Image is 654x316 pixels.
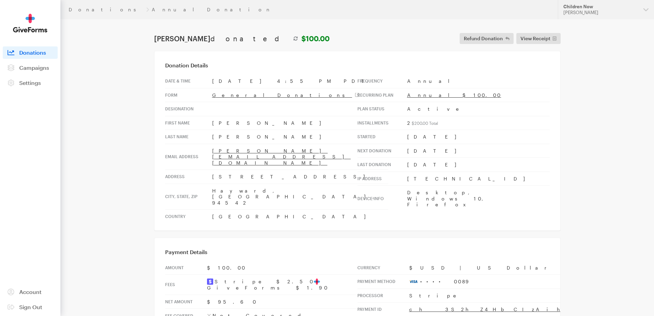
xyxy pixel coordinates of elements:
[407,144,550,158] td: [DATE]
[207,275,357,295] td: Stripe $2.50 GiveForms $1.90
[516,33,561,44] a: View Receipt
[464,34,503,43] span: Refund Donation
[563,10,638,15] div: [PERSON_NAME]
[357,88,407,102] th: Recurring Plan
[207,279,213,285] img: stripe2-5d9aec7fb46365e6c7974577a8dae7ee9b23322d394d28ba5d52000e5e5e0903.svg
[165,116,212,130] th: First Name
[212,74,388,88] td: [DATE] 4:55 PM PDT
[357,74,407,88] th: Frequency
[212,130,388,144] td: [PERSON_NAME]
[165,74,212,88] th: Date & time
[212,210,388,224] td: [GEOGRAPHIC_DATA]
[357,102,407,116] th: Plan Status
[3,77,58,89] a: Settings
[3,301,58,313] a: Sign Out
[407,130,550,144] td: [DATE]
[212,116,388,130] td: [PERSON_NAME]
[407,158,550,172] td: [DATE]
[357,130,407,144] th: Started
[19,49,46,56] span: Donations
[165,261,207,275] th: Amount
[3,62,58,74] a: Campaigns
[207,295,357,309] td: $95.60
[520,34,550,43] span: View Receipt
[212,148,351,166] a: [PERSON_NAME][EMAIL_ADDRESS][DOMAIN_NAME]
[165,62,550,69] h3: Donation Details
[563,4,638,10] div: Children Now
[210,34,290,43] span: donated
[19,288,42,295] span: Account
[301,34,330,43] strong: $100.00
[314,279,320,285] img: favicon-aeed1a25926f1876c519c09abb28a859d2c37b09480cd79f99d23ee3a2171d47.svg
[3,46,58,59] a: Donations
[407,92,501,98] a: Annual $100.00
[407,116,550,130] td: 2
[412,121,438,126] sub: $200.00 Total
[3,286,58,298] a: Account
[165,295,207,309] th: Net Amount
[357,261,409,275] th: Currency
[357,116,407,130] th: Installments
[212,184,388,210] td: Hayward, [GEOGRAPHIC_DATA], 94542
[407,102,550,116] td: Active
[165,88,212,102] th: Form
[357,288,409,303] th: Processor
[165,184,212,210] th: City, state, zip
[165,275,207,295] th: Fees
[407,172,550,186] td: [TECHNICAL_ID]
[207,261,357,275] td: $100.00
[165,249,550,255] h3: Payment Details
[13,14,47,33] img: GiveForms
[165,130,212,144] th: Last Name
[357,158,407,172] th: Last donation
[19,64,49,71] span: Campaigns
[357,186,407,211] th: Device info
[165,210,212,224] th: Country
[165,102,212,116] th: Designation
[357,275,409,289] th: Payment Method
[165,144,212,170] th: Email address
[460,33,514,44] button: Refund Donation
[154,34,330,43] h1: [PERSON_NAME]
[69,7,144,12] a: Donations
[165,170,212,184] th: Address
[212,170,388,184] td: [STREET_ADDRESS]
[407,186,550,211] td: Desktop, Windows 10, Firefox
[357,144,407,158] th: Next donation
[407,74,550,88] td: Annual
[19,304,42,310] span: Sign Out
[357,172,407,186] th: IP address
[19,79,41,86] span: Settings
[212,92,359,98] a: General Donations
